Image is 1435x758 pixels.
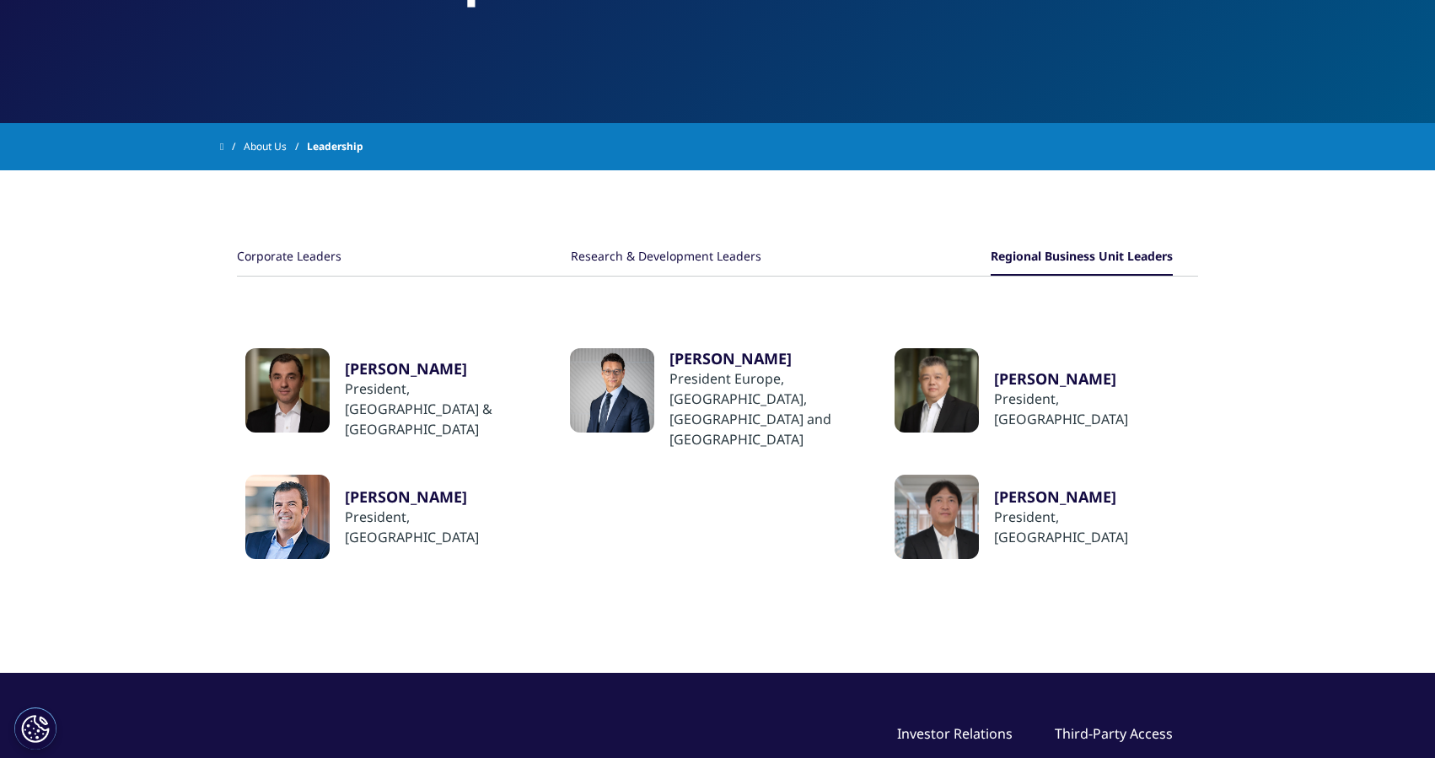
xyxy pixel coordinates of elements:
span: Leadership [307,132,363,162]
a: About Us [244,132,307,162]
a: [PERSON_NAME] [994,368,1190,389]
a: [PERSON_NAME] [994,487,1190,507]
a: ​[PERSON_NAME] [345,487,540,507]
div: President, [GEOGRAPHIC_DATA] [994,507,1190,547]
div: ​President, [GEOGRAPHIC_DATA] [994,389,1190,429]
button: Regional Business Unit Leaders [991,239,1173,276]
button: Cookies Settings [14,707,56,750]
div: President Europe, [GEOGRAPHIC_DATA], [GEOGRAPHIC_DATA] and [GEOGRAPHIC_DATA] [669,368,865,449]
a: Investor Relations [897,724,1013,743]
div: ​President, [GEOGRAPHIC_DATA] & [GEOGRAPHIC_DATA] [345,379,540,439]
button: Research & Development Leaders [571,239,761,276]
div: ​President, [GEOGRAPHIC_DATA] [345,507,540,547]
a: Third-Party Access [1055,724,1173,743]
button: Corporate Leaders [237,239,341,276]
a: ​[PERSON_NAME] [669,348,865,368]
a: [PERSON_NAME] [345,358,540,379]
